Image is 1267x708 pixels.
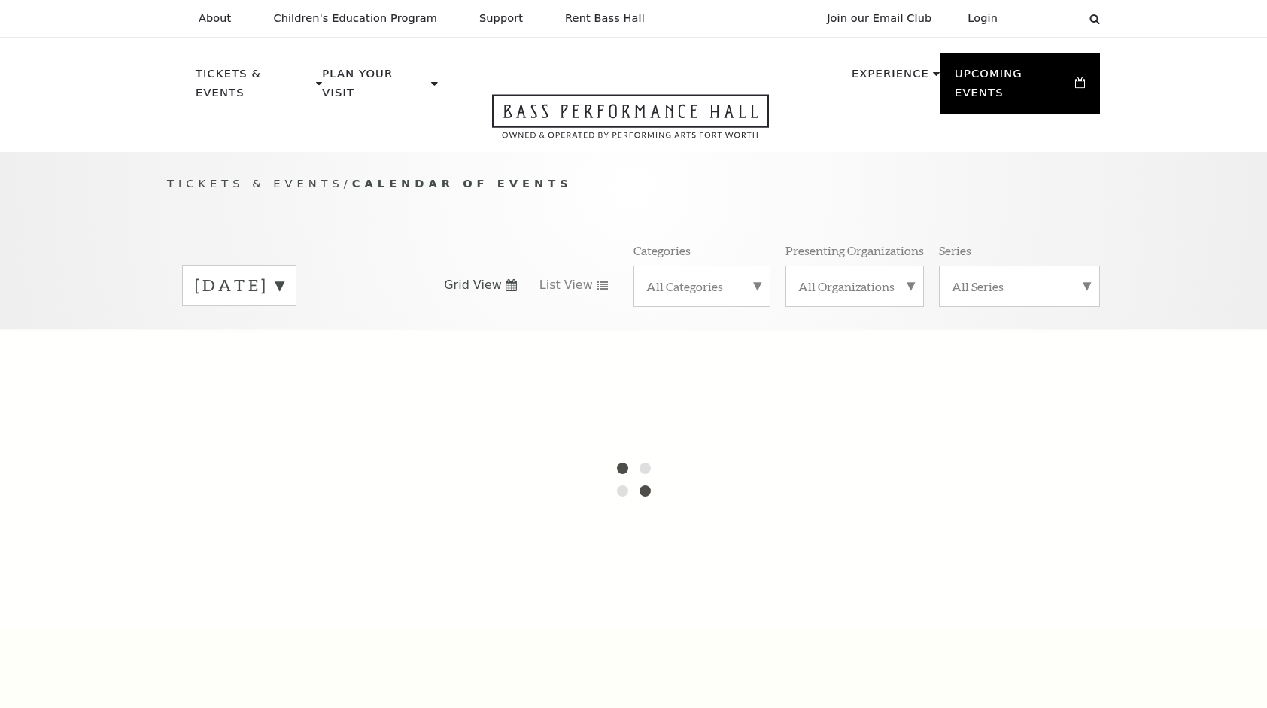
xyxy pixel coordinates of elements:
label: [DATE] [195,274,284,297]
p: Support [479,12,523,25]
span: Tickets & Events [167,177,344,190]
p: Presenting Organizations [785,242,924,258]
p: Experience [852,65,929,92]
label: All Organizations [798,278,911,294]
p: Upcoming Events [955,65,1071,111]
span: Grid View [444,277,502,293]
p: Rent Bass Hall [565,12,645,25]
select: Select: [1022,11,1075,26]
p: / [167,175,1100,193]
p: Categories [633,242,691,258]
p: Children's Education Program [273,12,437,25]
span: List View [539,277,593,293]
span: Calendar of Events [352,177,573,190]
p: About [199,12,231,25]
p: Plan Your Visit [322,65,427,111]
p: Tickets & Events [196,65,312,111]
label: All Categories [646,278,758,294]
label: All Series [952,278,1087,294]
p: Series [939,242,971,258]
